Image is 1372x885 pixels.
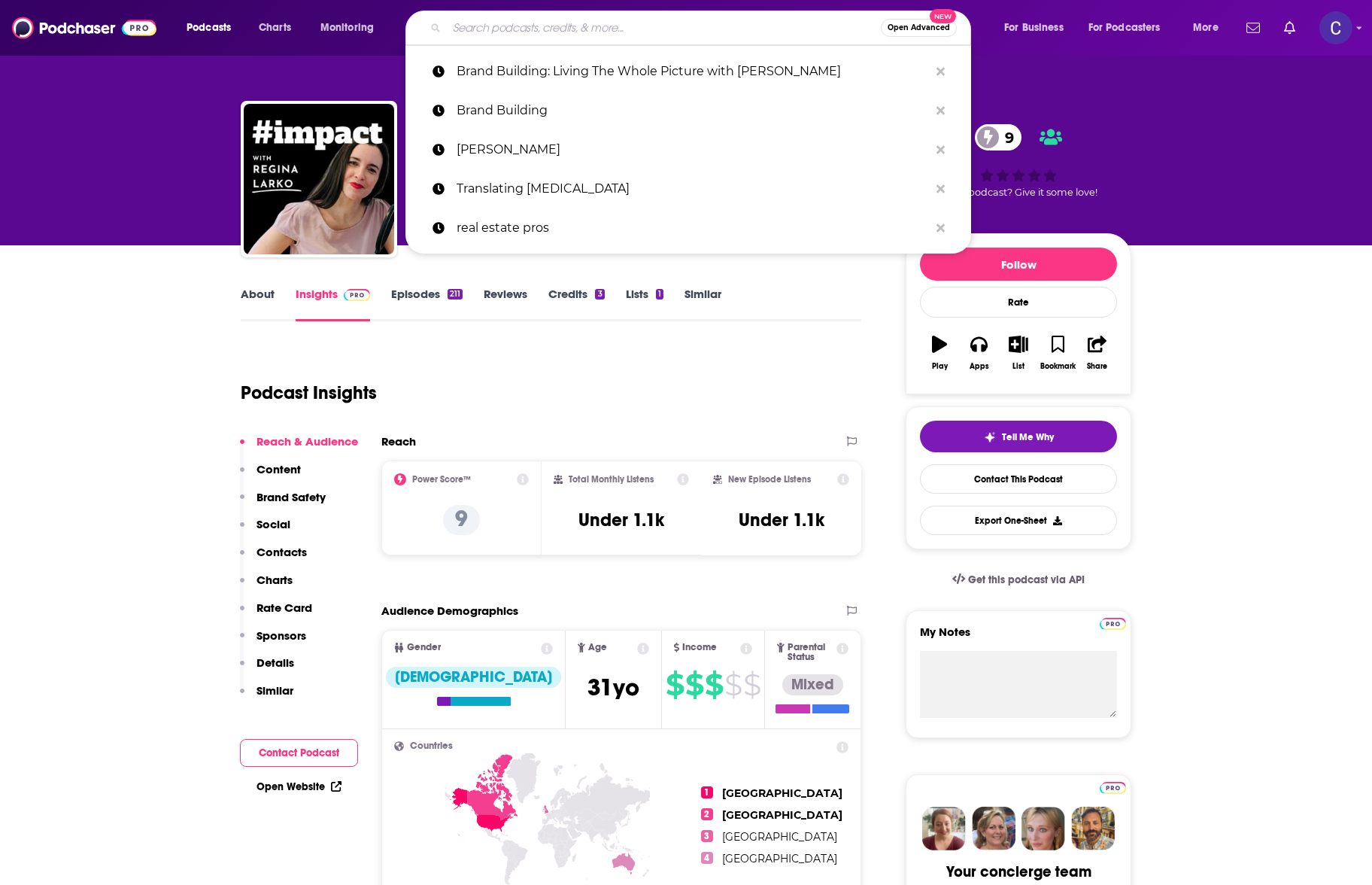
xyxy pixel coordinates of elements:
[782,674,843,695] div: Mixed
[569,474,654,485] h2: Total Monthly Listens
[391,287,463,321] a: Episodes211
[240,601,312,628] button: Rate Card
[410,741,453,751] span: Countries
[1240,15,1266,41] a: Show notifications dropdown
[666,673,684,697] span: $
[1004,17,1064,38] span: For Business
[244,104,394,254] img: #impact | Social Impact, Social Entrepreneurship, Careers for Social Good
[595,289,604,300] div: 3
[685,673,703,697] span: $
[1021,807,1065,850] img: Jules Profile
[405,91,971,130] a: Brand Building
[881,19,957,37] button: Open AdvancedNew
[920,421,1117,452] button: tell me why sparkleTell Me Why
[922,807,966,850] img: Sydney Profile
[447,16,881,40] input: Search podcasts, credits, & more...
[1071,807,1115,850] img: Jon Profile
[959,326,998,380] button: Apps
[1100,782,1126,794] img: Podchaser Pro
[656,289,663,300] div: 1
[241,382,377,404] h1: Podcast Insights
[256,573,293,587] p: Charts
[256,545,307,559] p: Contacts
[1193,17,1219,38] span: More
[701,808,713,820] span: 2
[256,780,341,793] a: Open Website
[240,462,301,490] button: Content
[256,462,301,476] p: Content
[578,509,664,531] h3: Under 1.1k
[548,287,604,321] a: Credits3
[484,287,527,321] a: Reviews
[412,474,471,485] h2: Power Score™
[920,326,959,380] button: Play
[1319,11,1352,44] button: Show profile menu
[240,655,294,683] button: Details
[1040,362,1076,371] div: Bookmark
[344,289,370,301] img: Podchaser Pro
[920,625,1117,651] label: My Notes
[457,169,929,208] p: Translating ADHD
[256,655,294,670] p: Details
[1319,11,1352,44] span: Logged in as publicityxxtina
[940,561,1097,598] a: Get this podcast via API
[939,187,1097,198] span: Good podcast? Give it some love!
[240,739,358,767] button: Contact Podcast
[722,852,837,865] span: [GEOGRAPHIC_DATA]
[920,464,1117,494] a: Contact This Podcast
[405,169,971,208] a: Translating [MEDICAL_DATA]
[241,287,275,321] a: About
[701,852,713,864] span: 4
[443,505,480,535] p: 9
[970,362,989,371] div: Apps
[701,786,713,798] span: 1
[1100,780,1126,794] a: Pro website
[457,52,929,91] p: Brand Building: Living The Whole Picture with Jama Pantel
[386,667,561,688] div: [DEMOGRAPHIC_DATA]
[1088,17,1161,38] span: For Podcasters
[240,545,307,573] button: Contacts
[320,17,374,38] span: Monitoring
[405,52,971,91] a: Brand Building: Living The Whole Picture with [PERSON_NAME]
[906,114,1131,208] div: 9Good podcast? Give it some love!
[457,91,929,130] p: Brand Building
[249,16,300,40] a: Charts
[187,17,231,38] span: Podcasts
[405,130,971,169] a: [PERSON_NAME]
[240,434,358,462] button: Reach & Audience
[728,474,811,485] h2: New Episode Listens
[946,862,1091,881] div: Your concierge team
[932,362,948,371] div: Play
[1079,16,1182,40] button: open menu
[240,573,293,601] button: Charts
[296,287,370,321] a: InsightsPodchaser Pro
[405,208,971,248] a: real estate pros
[587,673,639,702] span: 31 yo
[1012,362,1024,371] div: List
[310,16,393,40] button: open menu
[381,434,416,449] h2: Reach
[722,830,837,844] span: [GEOGRAPHIC_DATA]
[1182,16,1237,40] button: open menu
[256,683,293,698] p: Similar
[722,786,842,800] span: [GEOGRAPHIC_DATA]
[240,517,290,545] button: Social
[256,517,290,531] p: Social
[240,683,293,711] button: Similar
[990,124,1021,151] span: 9
[12,14,156,42] img: Podchaser - Follow, Share and Rate Podcasts
[1100,616,1126,630] a: Pro website
[588,643,607,652] span: Age
[256,628,306,643] p: Sponsors
[743,673,760,697] span: $
[999,326,1038,380] button: List
[1100,618,1126,630] img: Podchaser Pro
[788,643,834,662] span: Parental Status
[256,490,326,504] p: Brand Safety
[1002,431,1054,443] span: Tell Me Why
[1319,11,1352,44] img: User Profile
[1087,362,1107,371] div: Share
[381,604,518,618] h2: Audience Demographics
[975,124,1021,151] a: 9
